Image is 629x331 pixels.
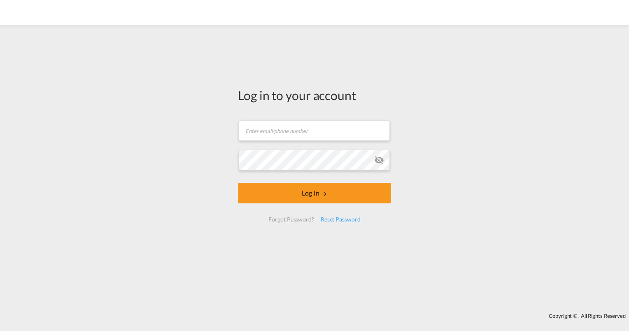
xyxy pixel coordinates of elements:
[239,120,390,141] input: Enter email/phone number
[317,212,364,227] div: Reset Password
[374,155,384,165] md-icon: icon-eye-off
[265,212,317,227] div: Forgot Password?
[238,86,391,104] div: Log in to your account
[238,183,391,203] button: LOGIN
